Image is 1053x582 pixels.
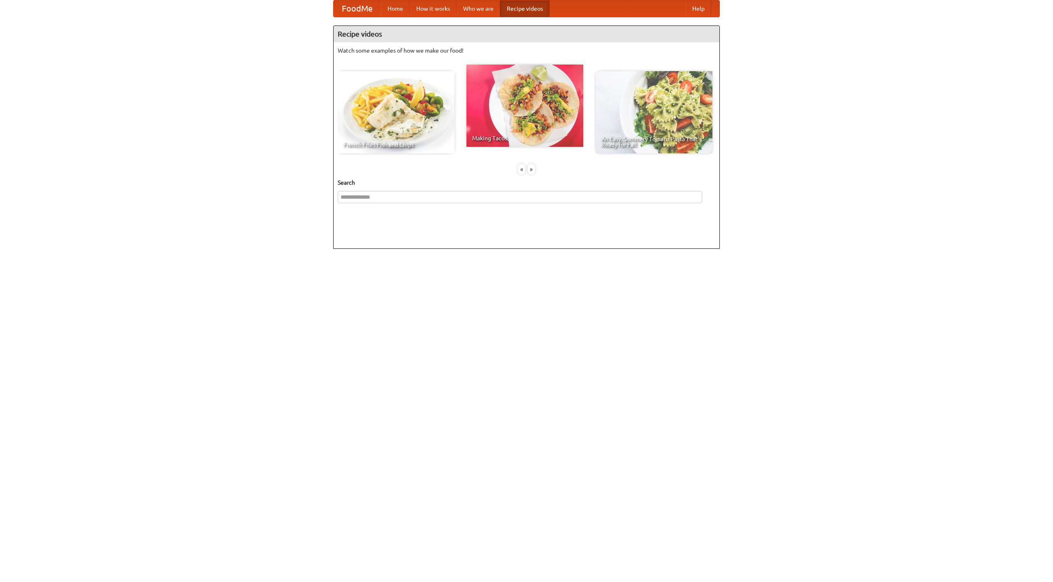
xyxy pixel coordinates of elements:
[334,0,381,17] a: FoodMe
[528,164,535,174] div: »
[338,46,715,55] p: Watch some examples of how we make our food!
[338,179,715,187] h5: Search
[500,0,550,17] a: Recipe videos
[457,0,500,17] a: Who we are
[466,65,583,147] a: Making Tacos
[472,135,578,141] span: Making Tacos
[338,71,455,153] a: French Fries Fish and Chips
[601,136,707,148] span: An Easy, Summery Tomato Pasta That's Ready for Fall
[334,26,719,42] h4: Recipe videos
[596,71,712,153] a: An Easy, Summery Tomato Pasta That's Ready for Fall
[381,0,410,17] a: Home
[410,0,457,17] a: How it works
[518,164,525,174] div: «
[343,142,449,148] span: French Fries Fish and Chips
[686,0,711,17] a: Help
